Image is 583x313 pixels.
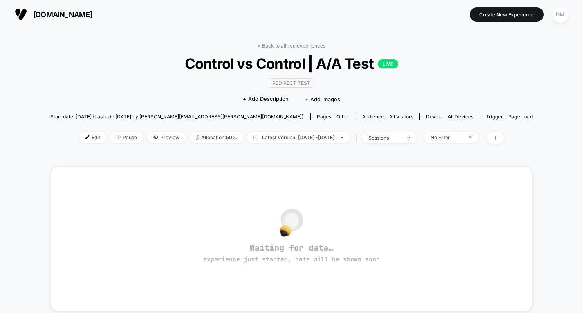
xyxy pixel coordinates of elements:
button: Create New Experience [470,7,544,22]
img: Visually logo [15,8,27,20]
span: experience just started, data will be shown soon [203,255,380,263]
img: end [341,136,343,138]
div: Pages: [317,113,350,120]
span: Redirect Test [269,78,314,88]
span: Waiting for data… [65,243,518,264]
button: [DOMAIN_NAME] [12,8,95,21]
span: other [336,113,350,120]
span: Device: [419,113,480,120]
span: Page Load [508,113,533,120]
span: All Visitors [389,113,413,120]
img: rebalance [196,135,199,140]
span: Start date: [DATE] (Last edit [DATE] by [PERSON_NAME][EMAIL_ADDRESS][PERSON_NAME][DOMAIN_NAME]) [50,113,303,120]
span: Control vs Control | A/A Test [74,55,509,72]
span: Allocation: 50% [190,132,243,143]
img: edit [85,135,90,139]
span: + Add Description [243,95,289,103]
div: No Filter [431,134,463,141]
img: calendar [253,135,258,139]
div: DM [552,7,568,23]
p: LIVE [378,59,398,68]
img: no_data [280,208,303,237]
span: Pause [110,132,143,143]
span: Latest Version: [DATE] - [DATE] [247,132,350,143]
div: Audience: [362,113,413,120]
span: all devices [448,113,473,120]
span: [DOMAIN_NAME] [33,10,92,19]
div: sessions [368,135,401,141]
span: | [354,132,362,144]
a: < Back to all live experiences [258,43,325,49]
span: + Add Images [305,96,340,102]
img: end [407,137,410,138]
span: Preview [147,132,186,143]
button: DM [550,6,571,23]
img: end [117,135,121,139]
span: Edit [79,132,106,143]
img: end [469,136,472,138]
div: Trigger: [486,113,533,120]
